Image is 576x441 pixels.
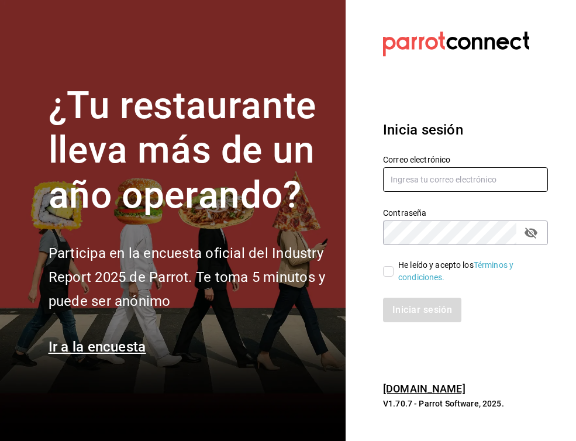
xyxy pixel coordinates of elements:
[49,242,332,313] h2: Participa en la encuesta oficial del Industry Report 2025 de Parrot. Te toma 5 minutos y puede se...
[383,155,548,163] label: Correo electrónico
[383,383,465,395] a: [DOMAIN_NAME]
[49,339,146,355] a: Ir a la encuesta
[398,260,513,282] a: Términos y condiciones.
[398,259,539,284] div: He leído y acepto los
[49,84,332,218] h1: ¿Tu restaurante lleva más de un año operando?
[383,119,548,140] h3: Inicia sesión
[521,223,541,243] button: passwordField
[383,208,548,216] label: Contraseña
[383,167,548,192] input: Ingresa tu correo electrónico
[383,398,548,409] p: V1.70.7 - Parrot Software, 2025.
